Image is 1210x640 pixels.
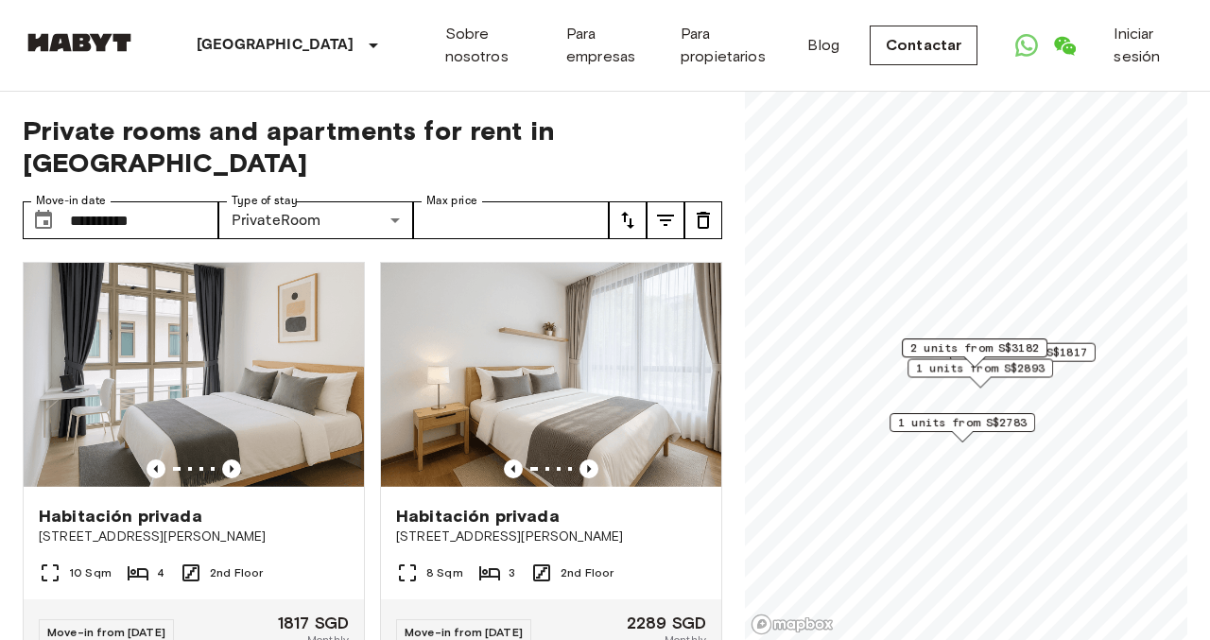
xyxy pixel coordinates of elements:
button: Choose date, selected date is 9 Jan 2026 [25,201,62,239]
button: Previous image [579,459,598,478]
p: [GEOGRAPHIC_DATA] [197,34,354,57]
a: Para propietarios [681,23,777,68]
button: Previous image [222,459,241,478]
label: Max price [426,193,477,209]
span: Habitación privada [39,505,202,528]
span: 2289 SGD [627,614,706,631]
div: PrivateRoom [218,201,414,239]
span: 2nd Floor [561,564,614,581]
span: 2 units from S$1817 [959,344,1087,361]
span: 2nd Floor [210,564,263,581]
button: tune [684,201,722,239]
span: Move-in from [DATE] [47,625,165,639]
a: Contactar [870,26,977,65]
a: Para empresas [566,23,650,68]
a: Mapbox logo [751,614,834,635]
span: 1 units from S$2893 [916,359,1045,376]
img: Marketing picture of unit SG-01-001-001-04 [24,263,364,490]
button: tune [609,201,647,239]
div: Map marker [902,338,1047,368]
div: Map marker [907,358,1053,388]
div: Map marker [890,413,1035,442]
span: 8 Sqm [426,564,463,581]
img: Habyt [23,33,136,52]
a: Iniciar sesión [1114,23,1187,68]
a: Open WeChat [1046,26,1083,64]
span: Habitación privada [396,505,560,528]
span: [STREET_ADDRESS][PERSON_NAME] [396,528,706,546]
button: tune [647,201,684,239]
div: Map marker [950,343,1096,372]
a: Blog [807,34,839,57]
span: Private rooms and apartments for rent in [GEOGRAPHIC_DATA] [23,114,722,179]
button: Previous image [504,459,523,478]
label: Type of stay [232,193,298,209]
a: Sobre nosotros [445,23,536,68]
span: Move-in from [DATE] [405,625,523,639]
span: 1 units from S$2783 [898,414,1027,431]
span: [STREET_ADDRESS][PERSON_NAME] [39,528,349,546]
img: Marketing picture of unit SG-01-003-002-02 [381,263,721,490]
button: Previous image [147,459,165,478]
span: 10 Sqm [69,564,112,581]
span: 3 [509,564,515,581]
span: 2 units from S$3182 [910,339,1039,356]
span: 1817 SGD [278,614,349,631]
label: Move-in date [36,193,106,209]
span: 4 [157,564,164,581]
a: Open WhatsApp [1008,26,1046,64]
